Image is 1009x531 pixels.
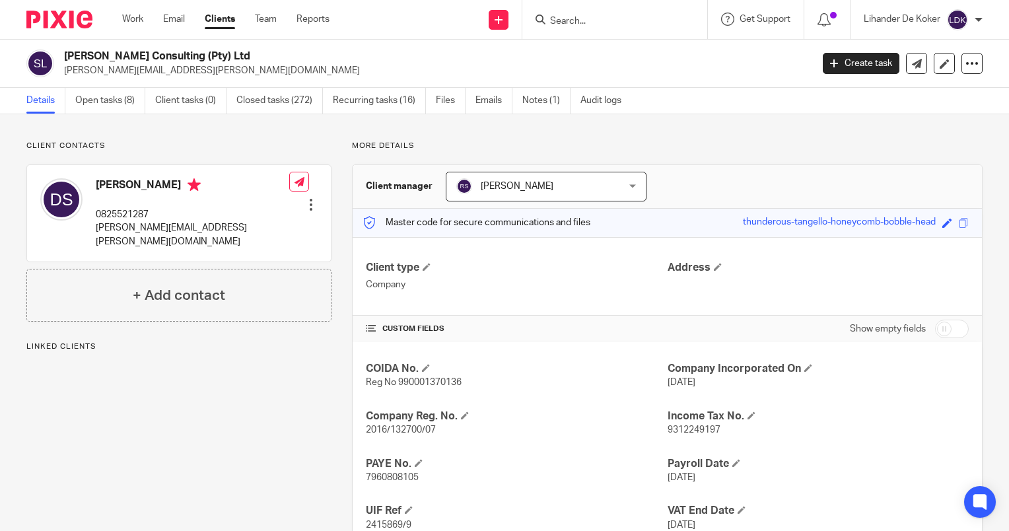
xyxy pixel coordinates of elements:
[668,425,720,435] span: 9312249197
[26,50,54,77] img: svg%3E
[96,178,289,195] h4: [PERSON_NAME]
[366,180,433,193] h3: Client manager
[668,261,969,275] h4: Address
[236,88,323,114] a: Closed tasks (272)
[580,88,631,114] a: Audit logs
[96,221,289,248] p: [PERSON_NAME][EMAIL_ADDRESS][PERSON_NAME][DOMAIN_NAME]
[64,64,803,77] p: [PERSON_NAME][EMAIL_ADDRESS][PERSON_NAME][DOMAIN_NAME]
[366,457,667,471] h4: PAYE No.
[850,322,926,336] label: Show empty fields
[64,50,655,63] h2: [PERSON_NAME] Consulting (Pty) Ltd
[366,504,667,518] h4: UIF Ref
[96,208,289,221] p: 0825521287
[188,178,201,192] i: Primary
[40,178,83,221] img: svg%3E
[26,11,92,28] img: Pixie
[366,473,419,482] span: 7960808105
[366,378,462,387] span: Reg No 990001370136
[366,278,667,291] p: Company
[947,9,968,30] img: svg%3E
[296,13,330,26] a: Reports
[366,362,667,376] h4: COIDA No.
[205,13,235,26] a: Clients
[668,457,969,471] h4: Payroll Date
[743,215,936,230] div: thunderous-tangello-honeycomb-bobble-head
[133,285,225,306] h4: + Add contact
[26,88,65,114] a: Details
[481,182,553,191] span: [PERSON_NAME]
[668,504,969,518] h4: VAT End Date
[255,13,277,26] a: Team
[864,13,940,26] p: Lihander De Koker
[549,16,668,28] input: Search
[366,261,667,275] h4: Client type
[333,88,426,114] a: Recurring tasks (16)
[366,409,667,423] h4: Company Reg. No.
[668,409,969,423] h4: Income Tax No.
[366,324,667,334] h4: CUSTOM FIELDS
[668,520,695,530] span: [DATE]
[366,520,411,530] span: 2415869/9
[436,88,466,114] a: Files
[26,141,331,151] p: Client contacts
[155,88,226,114] a: Client tasks (0)
[668,362,969,376] h4: Company Incorporated On
[522,88,571,114] a: Notes (1)
[668,378,695,387] span: [DATE]
[823,53,899,74] a: Create task
[352,141,983,151] p: More details
[122,13,143,26] a: Work
[668,473,695,482] span: [DATE]
[75,88,145,114] a: Open tasks (8)
[475,88,512,114] a: Emails
[363,216,590,229] p: Master code for secure communications and files
[163,13,185,26] a: Email
[456,178,472,194] img: svg%3E
[740,15,790,24] span: Get Support
[26,341,331,352] p: Linked clients
[366,425,436,435] span: 2016/132700/07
